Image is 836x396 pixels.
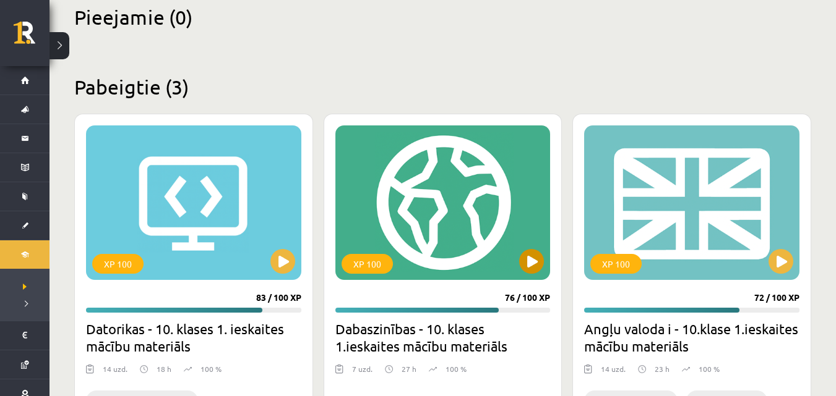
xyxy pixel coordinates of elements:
[14,22,50,53] a: Rīgas 1. Tālmācības vidusskola
[699,363,720,374] p: 100 %
[601,363,626,382] div: 14 uzd.
[446,363,467,374] p: 100 %
[74,75,811,99] h2: Pabeigtie (3)
[584,320,799,355] h2: Angļu valoda i - 10.klase 1.ieskaites mācību materiāls
[103,363,127,382] div: 14 uzd.
[352,363,373,382] div: 7 uzd.
[200,363,222,374] p: 100 %
[342,254,393,274] div: XP 100
[655,363,670,374] p: 23 h
[92,254,144,274] div: XP 100
[402,363,416,374] p: 27 h
[86,320,301,355] h2: Datorikas - 10. klases 1. ieskaites mācību materiāls
[335,320,551,355] h2: Dabaszinības - 10. klases 1.ieskaites mācību materiāls
[157,363,171,374] p: 18 h
[74,5,811,29] h2: Pieejamie (0)
[590,254,642,274] div: XP 100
